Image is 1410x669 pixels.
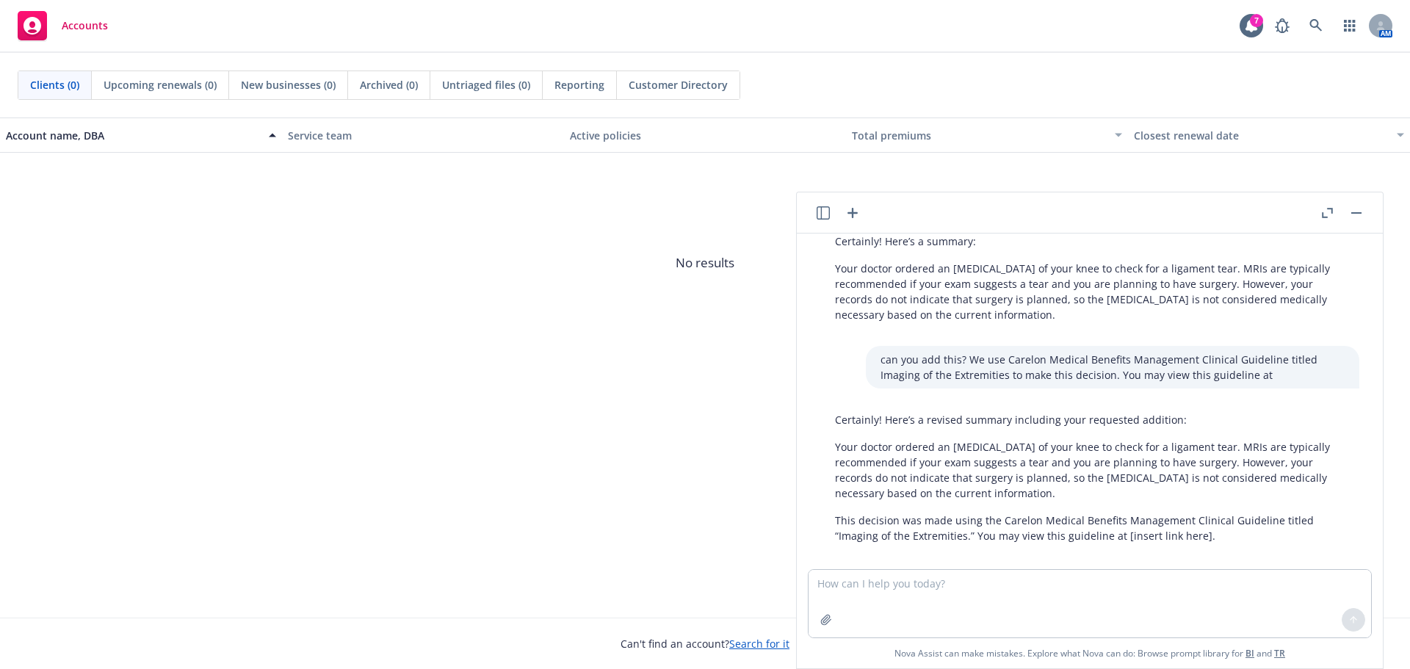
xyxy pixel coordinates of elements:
div: Total premiums [852,128,1106,143]
button: Closest renewal date [1128,117,1410,153]
div: 7 [1250,14,1263,27]
div: Account name, DBA [6,128,260,143]
p: Your doctor ordered an [MEDICAL_DATA] of your knee to check for a ligament tear. MRIs are typical... [835,439,1345,501]
p: This decision was made using the Carelon Medical Benefits Management Clinical Guideline titled “I... [835,513,1345,543]
span: Upcoming renewals (0) [104,77,217,93]
span: Untriaged files (0) [442,77,530,93]
button: Active policies [564,117,846,153]
span: Nova Assist can make mistakes. Explore what Nova can do: Browse prompt library for and [803,638,1377,668]
a: Accounts [12,5,114,46]
div: Active policies [570,128,840,143]
p: Certainly! Here’s a summary: [835,234,1345,249]
a: Search for it [729,637,789,651]
div: Closest renewal date [1134,128,1388,143]
span: New businesses (0) [241,77,336,93]
span: Clients (0) [30,77,79,93]
button: Total premiums [846,117,1128,153]
a: BI [1245,647,1254,659]
p: Certainly! Here’s a revised summary including your requested addition: [835,412,1345,427]
div: Service team [288,128,558,143]
a: Report a Bug [1268,11,1297,40]
button: Service team [282,117,564,153]
span: Archived (0) [360,77,418,93]
span: Accounts [62,20,108,32]
p: Your doctor ordered an [MEDICAL_DATA] of your knee to check for a ligament tear. MRIs are typical... [835,261,1345,322]
a: TR [1274,647,1285,659]
span: Reporting [554,77,604,93]
a: Search [1301,11,1331,40]
span: Customer Directory [629,77,728,93]
a: Switch app [1335,11,1364,40]
p: can you add this? We use Carelon Medical Benefits Management Clinical Guideline titled Imaging of... [881,352,1345,383]
span: Can't find an account? [621,636,789,651]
